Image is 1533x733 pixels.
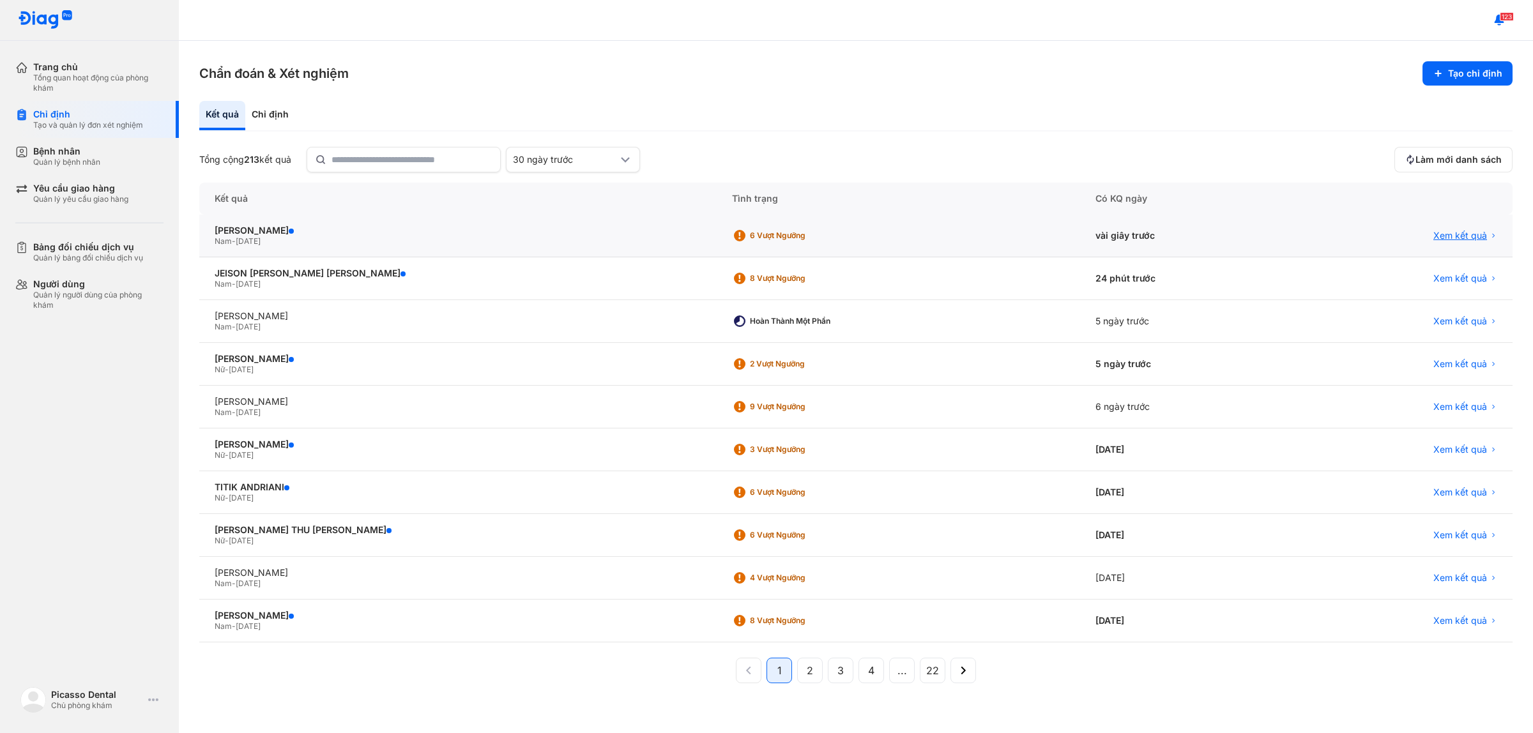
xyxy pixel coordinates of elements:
[926,663,939,678] span: 22
[1394,147,1513,172] button: Làm mới danh sách
[215,225,701,236] div: [PERSON_NAME]
[215,322,232,331] span: Nam
[215,268,701,279] div: JEISON [PERSON_NAME] [PERSON_NAME]
[199,64,349,82] h3: Chẩn đoán & Xét nghiệm
[889,658,915,683] button: ...
[1080,514,1292,557] div: [DATE]
[199,154,291,165] div: Tổng cộng kết quả
[20,687,46,713] img: logo
[897,663,907,678] span: ...
[1433,572,1487,584] span: Xem kết quả
[199,101,245,130] div: Kết quả
[244,154,259,165] span: 213
[1080,257,1292,300] div: 24 phút trước
[225,536,229,545] span: -
[33,183,128,194] div: Yêu cầu giao hàng
[33,194,128,204] div: Quản lý yêu cầu giao hàng
[215,396,701,407] div: [PERSON_NAME]
[199,183,717,215] div: Kết quả
[1433,444,1487,455] span: Xem kết quả
[232,578,236,588] span: -
[232,279,236,289] span: -
[750,530,852,540] div: 6 Vượt ngưỡng
[33,278,164,290] div: Người dùng
[750,273,852,283] div: 8 Vượt ngưỡng
[215,567,701,578] div: [PERSON_NAME]
[236,621,261,631] span: [DATE]
[750,444,852,455] div: 3 Vượt ngưỡng
[1433,273,1487,284] span: Xem kết quả
[33,73,164,93] div: Tổng quan hoạt động của phòng khám
[837,663,844,678] span: 3
[868,663,874,678] span: 4
[232,407,236,417] span: -
[1433,358,1487,370] span: Xem kết quả
[750,487,852,497] div: 6 Vượt ngưỡng
[1433,615,1487,626] span: Xem kết quả
[1415,154,1502,165] span: Làm mới danh sách
[807,663,813,678] span: 2
[1080,300,1292,343] div: 5 ngày trước
[750,402,852,412] div: 9 Vượt ngưỡng
[229,493,254,503] span: [DATE]
[1080,600,1292,642] div: [DATE]
[232,322,236,331] span: -
[232,621,236,631] span: -
[236,236,261,246] span: [DATE]
[215,279,232,289] span: Nam
[858,658,884,683] button: 4
[1433,487,1487,498] span: Xem kết quả
[215,481,701,493] div: TITIK ANDRIANI
[51,689,143,700] div: Picasso Dental
[1433,230,1487,241] span: Xem kết quả
[225,493,229,503] span: -
[33,157,100,167] div: Quản lý bệnh nhân
[750,359,852,369] div: 2 Vượt ngưỡng
[1433,315,1487,327] span: Xem kết quả
[1433,529,1487,541] span: Xem kết quả
[920,658,945,683] button: 22
[513,154,618,165] div: 30 ngày trước
[33,253,143,263] div: Quản lý bảng đối chiếu dịch vụ
[229,536,254,545] span: [DATE]
[33,109,143,120] div: Chỉ định
[1080,557,1292,600] div: [DATE]
[717,183,1080,215] div: Tình trạng
[215,578,232,588] span: Nam
[215,493,225,503] span: Nữ
[236,578,261,588] span: [DATE]
[766,658,792,683] button: 1
[1080,471,1292,514] div: [DATE]
[225,365,229,374] span: -
[750,616,852,626] div: 8 Vượt ngưỡng
[215,407,232,417] span: Nam
[1422,61,1513,86] button: Tạo chỉ định
[215,536,225,545] span: Nữ
[33,290,164,310] div: Quản lý người dùng của phòng khám
[232,236,236,246] span: -
[33,241,143,253] div: Bảng đối chiếu dịch vụ
[1080,215,1292,257] div: vài giây trước
[1080,183,1292,215] div: Có KQ ngày
[229,365,254,374] span: [DATE]
[215,310,701,322] div: [PERSON_NAME]
[750,230,852,241] div: 6 Vượt ngưỡng
[215,236,232,246] span: Nam
[18,10,73,30] img: logo
[777,663,782,678] span: 1
[215,621,232,631] span: Nam
[215,524,701,536] div: [PERSON_NAME] THU [PERSON_NAME]
[750,573,852,583] div: 4 Vượt ngưỡng
[51,700,143,711] div: Chủ phòng khám
[1500,12,1514,21] span: 123
[215,439,701,450] div: [PERSON_NAME]
[229,450,254,460] span: [DATE]
[215,353,701,365] div: [PERSON_NAME]
[215,450,225,460] span: Nữ
[225,450,229,460] span: -
[797,658,823,683] button: 2
[215,610,701,621] div: [PERSON_NAME]
[236,322,261,331] span: [DATE]
[828,658,853,683] button: 3
[1080,343,1292,386] div: 5 ngày trước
